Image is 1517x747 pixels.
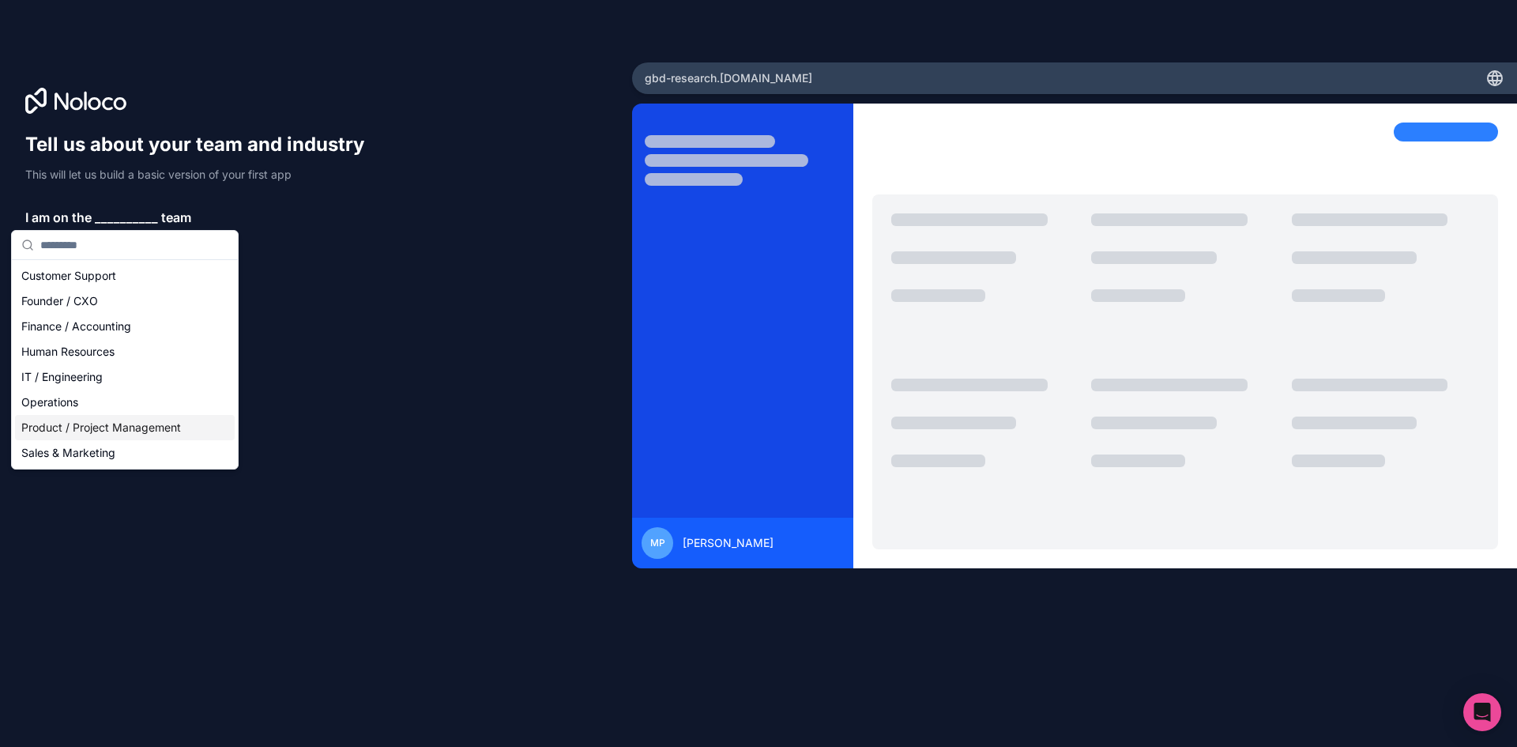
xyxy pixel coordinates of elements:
div: Customer Support [15,263,235,289]
span: team [161,208,191,227]
h1: Tell us about your team and industry [25,132,379,157]
div: Operations [15,390,235,415]
span: I am on the [25,208,92,227]
div: Human Resources [15,339,235,364]
div: IT / Engineering [15,364,235,390]
div: Product / Project Management [15,415,235,440]
div: Suggestions [12,260,238,469]
span: gbd-research .[DOMAIN_NAME] [645,70,812,86]
p: This will let us build a basic version of your first app [25,167,379,183]
div: Open Intercom Messenger [1463,693,1501,731]
span: MP [650,537,665,549]
div: Founder / CXO [15,289,235,314]
div: Sales & Marketing [15,440,235,466]
span: [PERSON_NAME] [683,535,774,551]
span: __________ [95,208,158,227]
div: Finance / Accounting [15,314,235,339]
